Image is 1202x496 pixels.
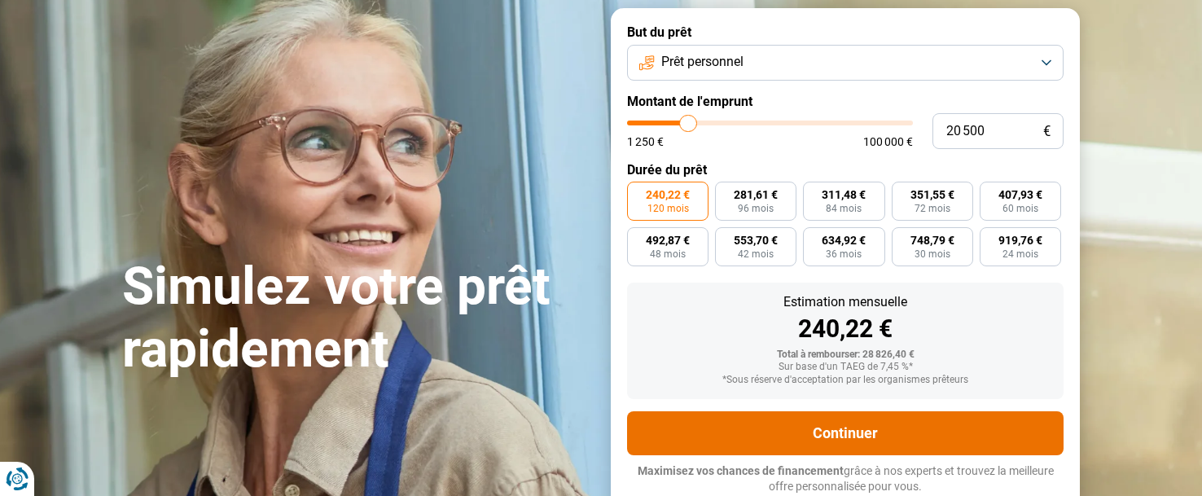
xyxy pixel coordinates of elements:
span: 240,22 € [646,189,690,200]
span: 351,55 € [910,189,954,200]
span: 96 mois [738,204,774,213]
div: Estimation mensuelle [640,296,1051,309]
label: Montant de l'emprunt [627,94,1064,109]
span: 60 mois [1002,204,1038,213]
span: 919,76 € [998,235,1042,246]
span: 48 mois [650,249,686,259]
span: 634,92 € [822,235,866,246]
span: 311,48 € [822,189,866,200]
span: 492,87 € [646,235,690,246]
button: Continuer [627,411,1064,455]
span: 30 mois [915,249,950,259]
span: 553,70 € [734,235,778,246]
span: 1 250 € [627,136,664,147]
label: But du prêt [627,24,1064,40]
span: 407,93 € [998,189,1042,200]
div: Sur base d'un TAEG de 7,45 %* [640,362,1051,373]
span: 281,61 € [734,189,778,200]
div: 240,22 € [640,317,1051,341]
span: € [1043,125,1051,138]
span: 748,79 € [910,235,954,246]
span: 42 mois [738,249,774,259]
span: 84 mois [826,204,862,213]
span: 36 mois [826,249,862,259]
button: Prêt personnel [627,45,1064,81]
span: Prêt personnel [661,53,744,71]
span: 24 mois [1002,249,1038,259]
span: 72 mois [915,204,950,213]
span: 120 mois [647,204,689,213]
span: 100 000 € [863,136,913,147]
label: Durée du prêt [627,162,1064,178]
p: grâce à nos experts et trouvez la meilleure offre personnalisée pour vous. [627,463,1064,495]
div: Total à rembourser: 28 826,40 € [640,349,1051,361]
h1: Simulez votre prêt rapidement [122,256,591,381]
div: *Sous réserve d'acceptation par les organismes prêteurs [640,375,1051,386]
span: Maximisez vos chances de financement [638,464,844,477]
